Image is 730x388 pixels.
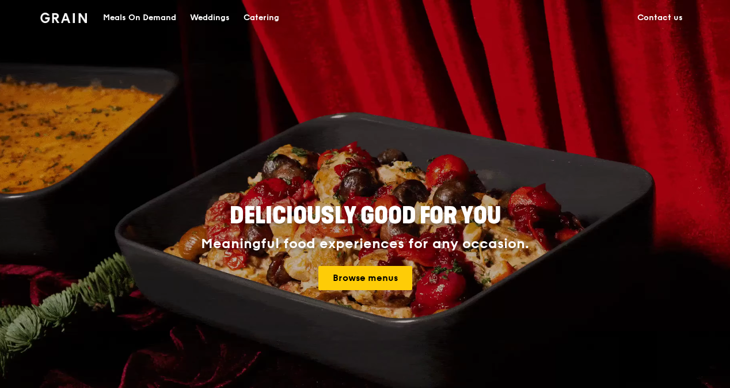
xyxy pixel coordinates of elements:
span: Deliciously good for you [230,202,501,230]
a: Contact us [630,1,690,35]
a: Catering [237,1,286,35]
a: Browse menus [318,266,412,290]
div: Weddings [190,1,230,35]
a: Weddings [183,1,237,35]
div: Meaningful food experiences for any occasion. [158,236,572,252]
img: Grain [40,13,87,23]
div: Catering [244,1,279,35]
div: Meals On Demand [103,1,176,35]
